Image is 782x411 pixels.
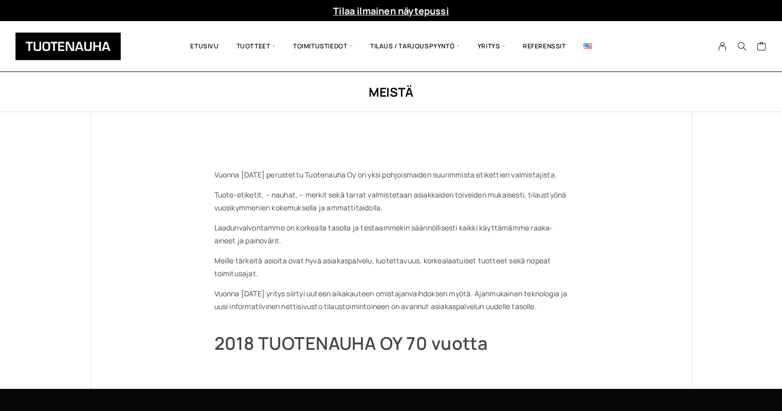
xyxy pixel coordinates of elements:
a: Referenssit [514,29,575,64]
button: Search [732,42,752,51]
a: Etusivu [181,29,227,64]
p: Vuonna [DATE] perustettu Tuotenauha Oy on yksi pohjoismaiden suurimmista etikettien valmistajista. [214,168,568,181]
span: Toimitustiedot [284,29,361,64]
p: Laadunvalvontamme on korkealla tasolla ja testaammekin säännöllisesti kaikki käyttämämme raaka-ai... [214,221,568,247]
a: Cart [757,41,767,53]
p: Tuote-etiketit, – nauhat, – merkit sekä tarrat valmistetaan asiakkaiden toiveiden mukaisesti, til... [214,188,568,214]
img: Tuotenauha Oy [15,32,121,60]
span: Tilaus / Tarjouspyyntö [361,29,469,64]
span: Tuotteet [228,29,284,64]
a: Tilaa ilmainen näytepussi [333,5,449,17]
a: My Account [713,42,733,51]
p: Meille tärkeitä asioita ovat hyvä asiakaspalvelu, luotettavuus, korkealaatuiset tuotteet sekä nop... [214,254,568,280]
img: English [584,43,592,49]
h1: Meistä [90,83,692,100]
span: Yritys [469,29,514,64]
b: 2018 TUOTENAUHA OY 70 vuotta [214,331,488,355]
p: Vuonna [DATE] yritys siirtyi uuteen aikakauteen omistajanvaihdoksen myötä. Ajanmukainen teknologi... [214,287,568,313]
